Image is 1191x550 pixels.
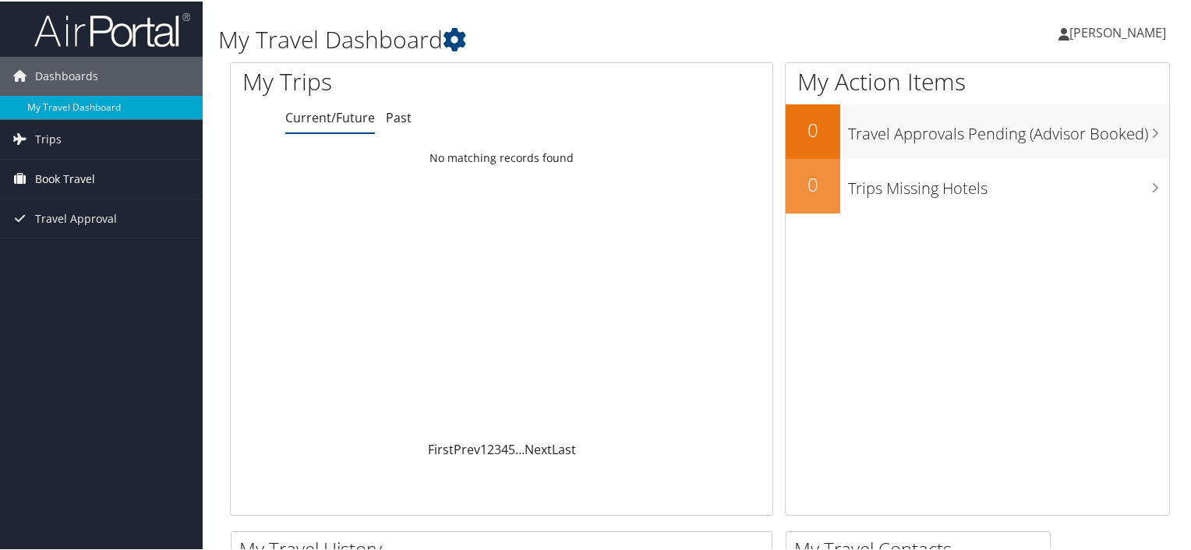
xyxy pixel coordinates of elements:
span: Travel Approval [35,198,117,237]
a: Current/Future [285,108,375,125]
a: 5 [508,439,515,457]
a: [PERSON_NAME] [1058,8,1182,55]
span: Trips [35,118,62,157]
h1: My Trips [242,64,535,97]
a: 0Travel Approvals Pending (Advisor Booked) [786,103,1169,157]
span: Dashboards [35,55,98,94]
span: Book Travel [35,158,95,197]
td: No matching records found [231,143,772,171]
a: Past [386,108,412,125]
a: Last [552,439,576,457]
img: airportal-logo.png [34,10,190,47]
a: Next [525,439,552,457]
span: … [515,439,525,457]
a: 3 [494,439,501,457]
h3: Trips Missing Hotels [848,168,1169,198]
a: 4 [501,439,508,457]
h2: 0 [786,170,840,196]
a: Prev [454,439,480,457]
h3: Travel Approvals Pending (Advisor Booked) [848,114,1169,143]
a: 1 [480,439,487,457]
a: 2 [487,439,494,457]
h1: My Travel Dashboard [218,22,861,55]
span: [PERSON_NAME] [1069,23,1166,40]
h1: My Action Items [786,64,1169,97]
a: 0Trips Missing Hotels [786,157,1169,212]
h2: 0 [786,115,840,142]
a: First [428,439,454,457]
